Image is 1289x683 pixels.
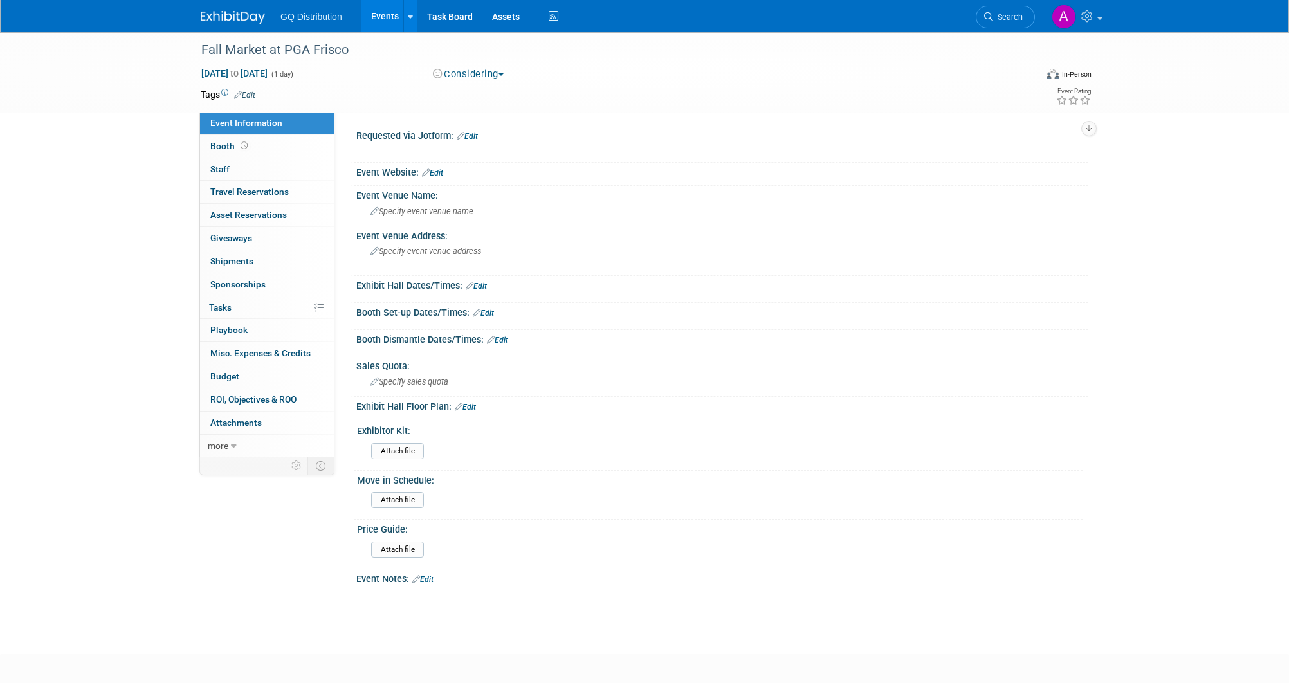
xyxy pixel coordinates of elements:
a: Edit [457,132,478,141]
span: to [228,68,241,78]
a: Giveaways [200,227,334,250]
a: Search [976,6,1035,28]
img: Alyssa Kirby [1052,5,1076,29]
a: Edit [412,575,434,584]
span: Search [993,12,1023,22]
a: Edit [466,282,487,291]
div: Exhibit Hall Dates/Times: [356,276,1088,293]
span: Booth [210,141,250,151]
a: Attachments [200,412,334,434]
img: Format-Inperson.png [1047,69,1059,79]
td: Personalize Event Tab Strip [286,457,308,474]
td: Tags [201,88,255,101]
span: Giveaways [210,233,252,243]
a: Edit [422,168,443,178]
img: ExhibitDay [201,11,265,24]
span: (1 day) [270,70,293,78]
div: Fall Market at PGA Frisco [197,39,1016,62]
span: Attachments [210,417,262,428]
a: Edit [234,91,255,100]
div: In-Person [1061,69,1092,79]
div: Event Venue Name: [356,186,1088,202]
span: Event Information [210,118,282,128]
a: Edit [473,309,494,318]
td: Toggle Event Tabs [308,457,334,474]
span: Tasks [209,302,232,313]
div: Event Venue Address: [356,226,1088,242]
div: Event Website: [356,163,1088,179]
button: Considering [428,68,509,81]
a: Edit [487,336,508,345]
a: Tasks [200,296,334,319]
span: Travel Reservations [210,187,289,197]
a: more [200,435,334,457]
div: Booth Dismantle Dates/Times: [356,330,1088,347]
a: Staff [200,158,334,181]
span: Specify event venue name [370,206,473,216]
div: Event Format [959,67,1092,86]
span: Misc. Expenses & Credits [210,348,311,358]
div: Sales Quota: [356,356,1088,372]
a: Booth [200,135,334,158]
div: Event Rating [1056,88,1091,95]
div: Move in Schedule: [357,471,1083,487]
span: Shipments [210,256,253,266]
a: Event Information [200,112,334,134]
div: Event Notes: [356,569,1088,586]
span: more [208,441,228,451]
div: Exhibit Hall Floor Plan: [356,397,1088,414]
span: GQ Distribution [280,12,342,22]
span: Budget [210,371,239,381]
span: Asset Reservations [210,210,287,220]
div: Booth Set-up Dates/Times: [356,303,1088,320]
span: Playbook [210,325,248,335]
span: [DATE] [DATE] [201,68,268,79]
span: Sponsorships [210,279,266,289]
a: Playbook [200,319,334,341]
div: Exhibitor Kit: [357,421,1083,437]
span: Staff [210,164,230,174]
span: Specify sales quota [370,377,448,387]
a: Shipments [200,250,334,273]
a: ROI, Objectives & ROO [200,388,334,411]
div: Requested via Jotform: [356,126,1088,143]
a: Sponsorships [200,273,334,296]
a: Asset Reservations [200,204,334,226]
div: Price Guide: [357,520,1083,536]
span: Booth not reserved yet [238,141,250,150]
a: Edit [455,403,476,412]
span: Specify event venue address [370,246,481,256]
a: Travel Reservations [200,181,334,203]
span: ROI, Objectives & ROO [210,394,297,405]
a: Budget [200,365,334,388]
a: Misc. Expenses & Credits [200,342,334,365]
